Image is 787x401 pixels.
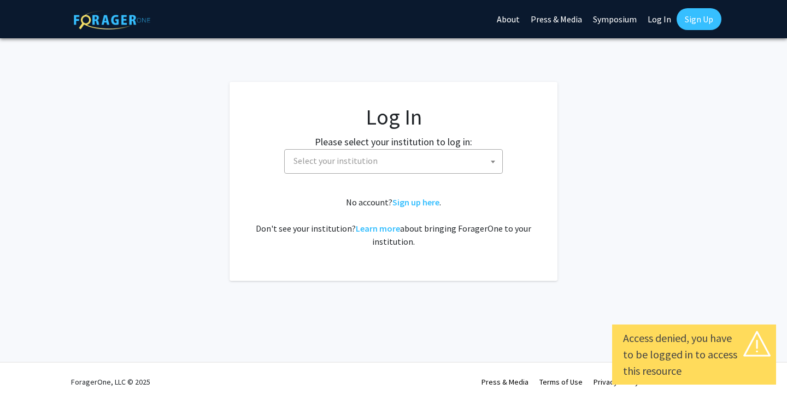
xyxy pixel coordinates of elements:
[623,330,765,379] div: Access denied, you have to be logged in to access this resource
[392,197,439,208] a: Sign up here
[677,8,721,30] a: Sign Up
[251,196,536,248] div: No account? . Don't see your institution? about bringing ForagerOne to your institution.
[289,150,502,172] span: Select your institution
[594,377,639,387] a: Privacy Policy
[356,223,400,234] a: Learn more about bringing ForagerOne to your institution
[74,10,150,30] img: ForagerOne Logo
[71,363,150,401] div: ForagerOne, LLC © 2025
[481,377,528,387] a: Press & Media
[284,149,503,174] span: Select your institution
[315,134,472,149] label: Please select your institution to log in:
[539,377,583,387] a: Terms of Use
[293,155,378,166] span: Select your institution
[251,104,536,130] h1: Log In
